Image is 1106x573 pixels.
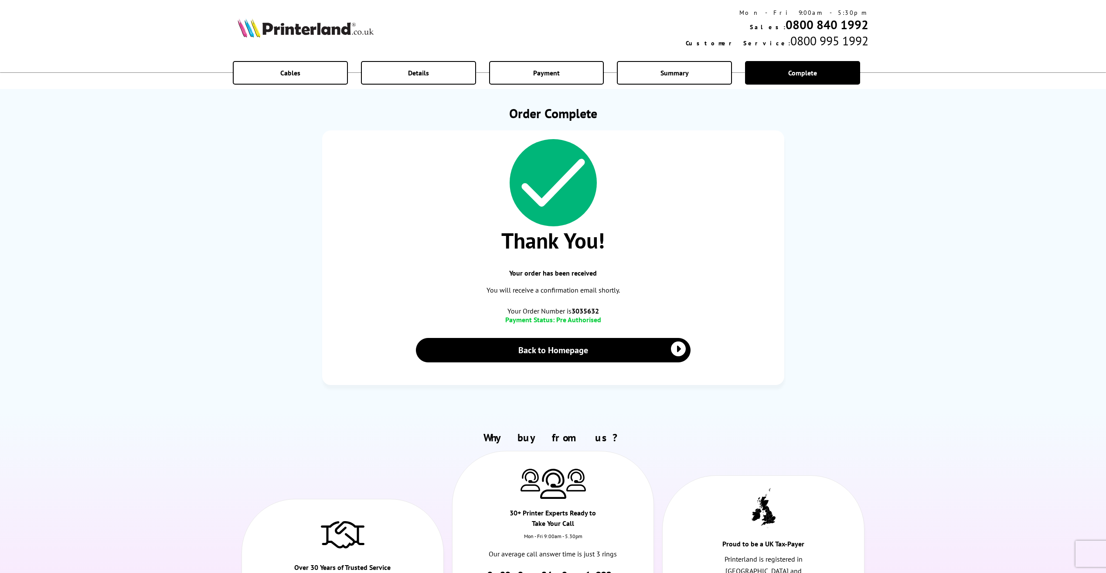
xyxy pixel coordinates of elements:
span: Pre Authorised [556,315,601,324]
span: Details [408,68,429,77]
img: Trusted Service [321,517,364,552]
span: Your order has been received [331,269,776,277]
span: Your Order Number is [331,307,776,315]
img: Printerland Logo [238,18,374,38]
div: Mon - Fri 9:00am - 5:30pm [686,9,868,17]
span: Complete [788,68,817,77]
b: 3035632 [572,307,599,315]
h2: Why buy from us? [238,431,869,444]
span: Cables [280,68,300,77]
span: Thank You! [331,226,776,255]
span: Customer Service: [686,39,790,47]
a: Back to Homepage [416,338,691,362]
a: 0800 840 1992 [786,17,868,33]
span: 0800 995 1992 [790,33,868,49]
h1: Order Complete [322,105,784,122]
div: Proud to be a UK Tax-Payer [713,539,814,553]
span: Payment Status: [505,315,555,324]
span: Summary [660,68,689,77]
div: 30+ Printer Experts Ready to Take Your Call [503,508,603,533]
span: Payment [533,68,560,77]
img: Printer Experts [566,469,586,491]
p: You will receive a confirmation email shortly. [331,284,776,296]
span: Sales: [750,23,786,31]
div: Mon - Fri 9:00am - 5.30pm [453,533,653,548]
img: Printer Experts [521,469,540,491]
img: UK tax payer [752,488,776,528]
p: Our average call answer time is just 3 rings [483,548,623,560]
img: Printer Experts [540,469,566,499]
